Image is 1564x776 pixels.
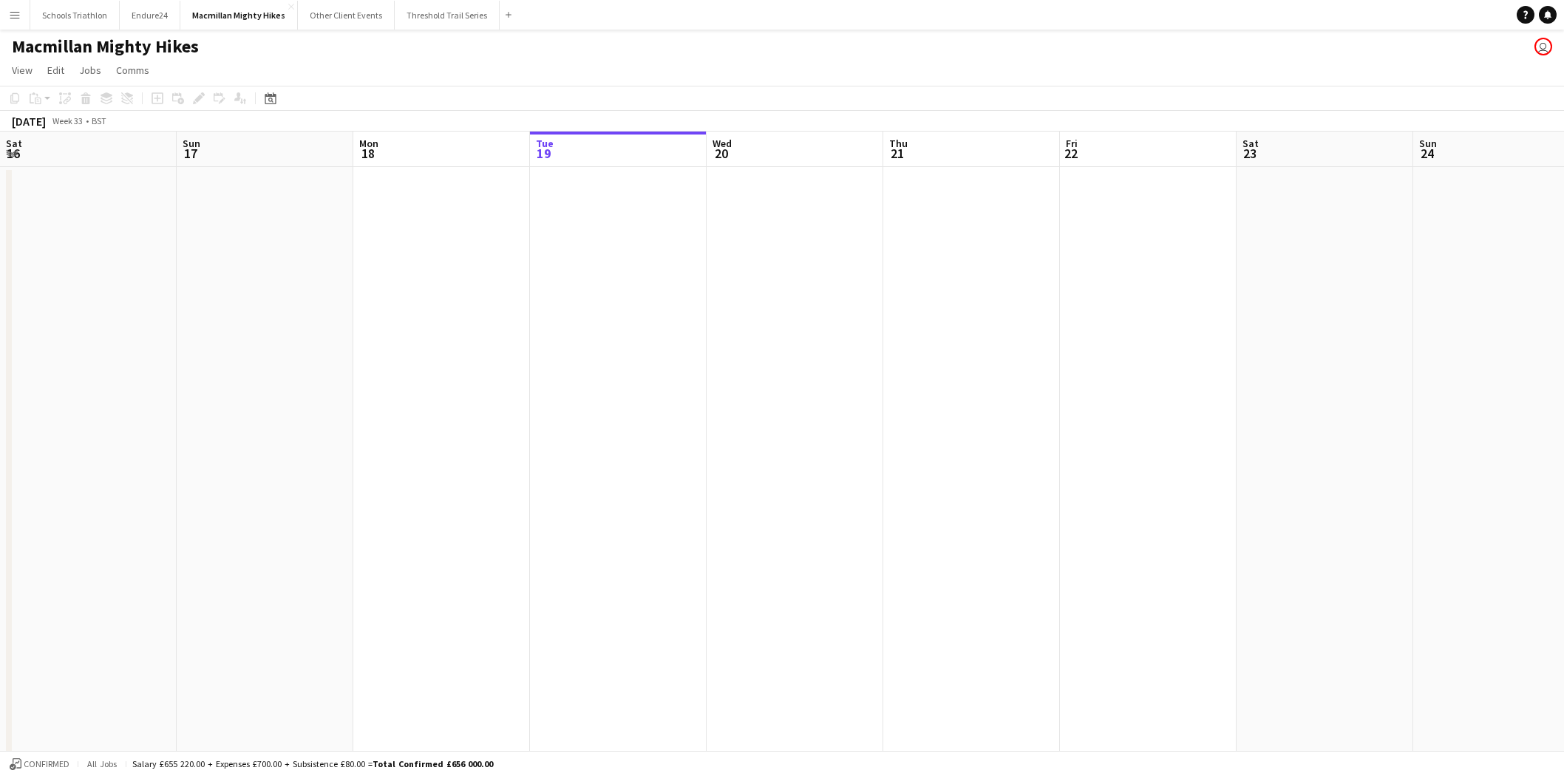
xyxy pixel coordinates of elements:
span: Mon [359,137,378,150]
div: [DATE] [12,114,46,129]
span: Fri [1066,137,1078,150]
span: Jobs [79,64,101,77]
span: 18 [357,145,378,162]
span: Edit [47,64,64,77]
span: Wed [713,137,732,150]
span: Comms [116,64,149,77]
span: 17 [180,145,200,162]
div: BST [92,115,106,126]
span: 21 [887,145,908,162]
button: Macmillan Mighty Hikes [180,1,298,30]
span: Confirmed [24,759,69,769]
button: Endure24 [120,1,180,30]
span: 22 [1064,145,1078,162]
button: Threshold Trail Series [395,1,500,30]
div: Salary £655 220.00 + Expenses £700.00 + Subsistence £80.00 = [132,758,493,769]
a: Edit [41,61,70,80]
span: Sun [1419,137,1437,150]
span: 23 [1240,145,1259,162]
h1: Macmillan Mighty Hikes [12,35,199,58]
span: Thu [889,137,908,150]
app-user-avatar: Liz Sutton [1534,38,1552,55]
span: Sat [1242,137,1259,150]
button: Confirmed [7,756,72,772]
button: Other Client Events [298,1,395,30]
span: Week 33 [49,115,86,126]
a: View [6,61,38,80]
span: 19 [534,145,554,162]
span: Total Confirmed £656 000.00 [373,758,493,769]
a: Comms [110,61,155,80]
a: Jobs [73,61,107,80]
span: 16 [4,145,22,162]
button: Schools Triathlon [30,1,120,30]
span: 24 [1417,145,1437,162]
span: Sun [183,137,200,150]
span: Sat [6,137,22,150]
span: View [12,64,33,77]
span: Tue [536,137,554,150]
span: 20 [710,145,732,162]
span: All jobs [84,758,120,769]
